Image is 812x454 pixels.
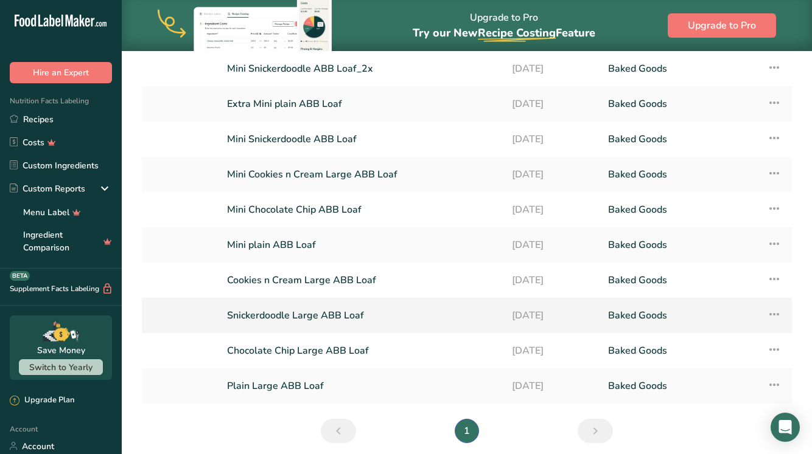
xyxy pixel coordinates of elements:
a: [DATE] [512,232,593,258]
span: Try our New Feature [413,26,595,40]
a: Baked Goods [608,197,752,222]
a: [DATE] [512,303,593,328]
a: [DATE] [512,91,593,117]
div: Upgrade Plan [10,394,74,407]
span: Switch to Yearly [29,362,93,373]
a: [DATE] [512,338,593,363]
a: Plain Large ABB Loaf [227,373,497,399]
a: [DATE] [512,162,593,187]
a: Baked Goods [608,56,752,81]
a: [DATE] [512,126,593,152]
div: Save Money [37,344,85,357]
button: Switch to Yearly [19,359,103,375]
a: Snickerdoodle Large ABB Loaf [227,303,497,328]
a: [DATE] [512,197,593,222]
a: Baked Goods [608,91,752,117]
a: Cookies n Cream Large ABB Loaf [227,267,497,293]
a: Baked Goods [608,267,752,293]
a: Baked Goods [608,303,752,328]
span: Upgrade to Pro [688,18,756,33]
div: Open Intercom Messenger [771,413,800,442]
div: Upgrade to Pro [413,1,595,51]
a: Baked Goods [608,232,752,258]
a: Mini Snickerdoodle ABB Loaf_2x [227,56,497,81]
a: Chocolate Chip Large ABB Loaf [227,338,497,363]
a: Previous page [321,419,356,443]
a: Baked Goods [608,373,752,399]
a: Baked Goods [608,162,752,187]
a: [DATE] [512,56,593,81]
span: Recipe Costing [478,26,556,40]
button: Upgrade to Pro [668,13,776,38]
a: Mini Cookies n Cream Large ABB Loaf [227,162,497,187]
a: Extra Mini plain ABB Loaf [227,91,497,117]
div: Custom Reports [10,182,85,195]
a: [DATE] [512,373,593,399]
a: Mini Snickerdoodle ABB Loaf [227,126,497,152]
a: Mini Chocolate Chip ABB Loaf [227,197,497,222]
a: Baked Goods [608,126,752,152]
button: Hire an Expert [10,62,112,83]
a: Baked Goods [608,338,752,363]
div: BETA [10,271,30,281]
a: Mini plain ABB Loaf [227,232,497,258]
a: Next page [578,419,613,443]
a: [DATE] [512,267,593,293]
